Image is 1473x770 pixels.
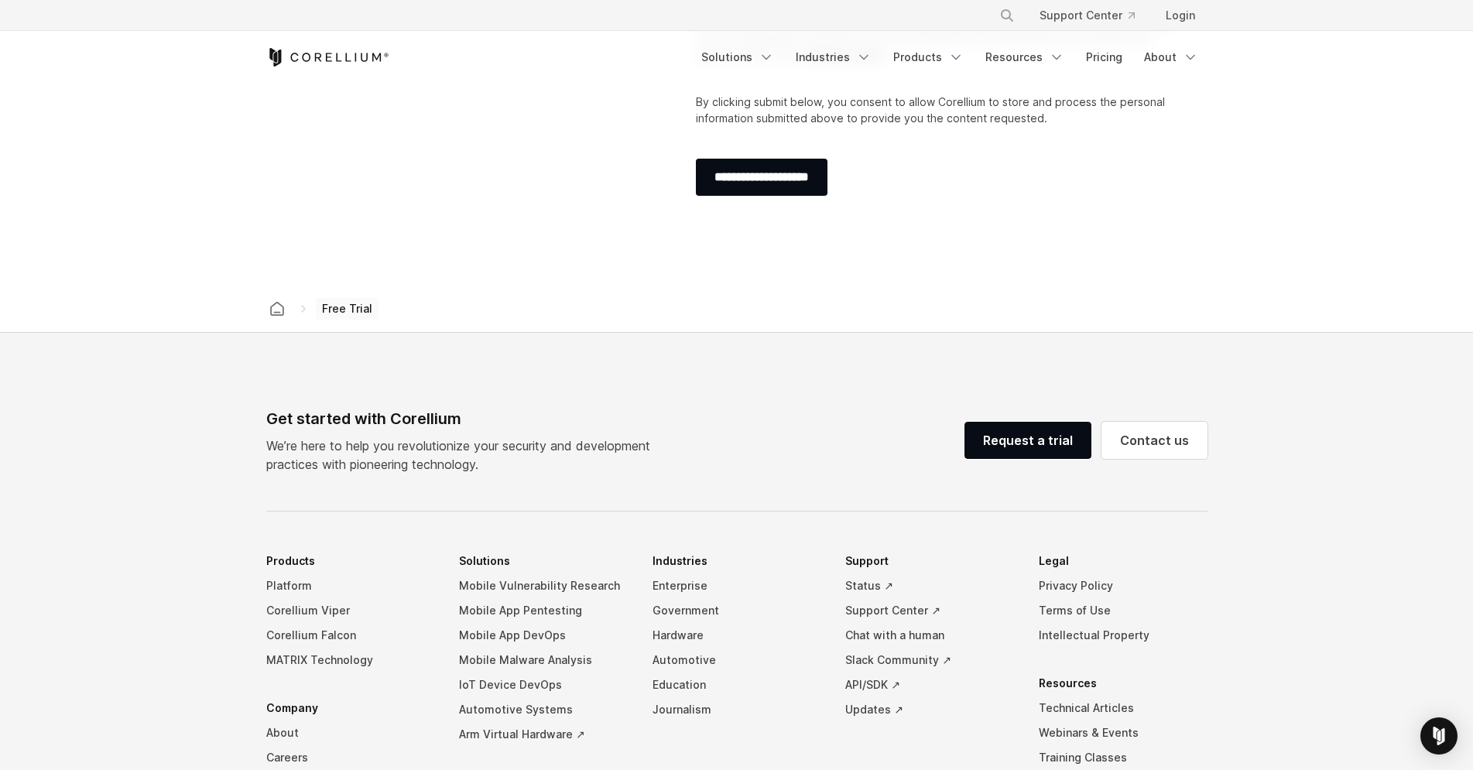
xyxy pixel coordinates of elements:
[845,697,1014,722] a: Updates ↗
[459,672,628,697] a: IoT Device DevOps
[692,43,1208,71] div: Navigation Menu
[266,720,435,745] a: About
[1039,745,1208,770] a: Training Classes
[459,697,628,722] a: Automotive Systems
[459,623,628,648] a: Mobile App DevOps
[266,436,663,474] p: We’re here to help you revolutionize your security and development practices with pioneering tech...
[266,573,435,598] a: Platform
[653,697,821,722] a: Journalism
[1039,696,1208,720] a: Technical Articles
[1153,2,1208,29] a: Login
[692,43,783,71] a: Solutions
[1135,43,1208,71] a: About
[266,745,435,770] a: Careers
[964,422,1091,459] a: Request a trial
[845,573,1014,598] a: Status ↗
[459,648,628,672] a: Mobile Malware Analysis
[696,94,1183,126] p: By clicking submit below, you consent to allow Corellium to store and process the personal inform...
[1039,623,1208,648] a: Intellectual Property
[459,573,628,598] a: Mobile Vulnerability Research
[845,598,1014,623] a: Support Center ↗
[459,598,628,623] a: Mobile App Pentesting
[1077,43,1132,71] a: Pricing
[266,48,389,67] a: Corellium Home
[884,43,973,71] a: Products
[266,407,663,430] div: Get started with Corellium
[786,43,881,71] a: Industries
[266,623,435,648] a: Corellium Falcon
[1027,2,1147,29] a: Support Center
[459,722,628,747] a: Arm Virtual Hardware ↗
[976,43,1074,71] a: Resources
[653,573,821,598] a: Enterprise
[316,298,379,320] span: Free Trial
[845,623,1014,648] a: Chat with a human
[653,623,821,648] a: Hardware
[653,598,821,623] a: Government
[981,2,1208,29] div: Navigation Menu
[266,598,435,623] a: Corellium Viper
[1039,720,1208,745] a: Webinars & Events
[653,672,821,697] a: Education
[845,648,1014,672] a: Slack Community ↗
[845,672,1014,697] a: API/SDK ↗
[1039,598,1208,623] a: Terms of Use
[1420,717,1458,755] div: Open Intercom Messenger
[993,2,1021,29] button: Search
[263,298,291,320] a: Corellium home
[1039,573,1208,598] a: Privacy Policy
[1101,422,1208,459] a: Contact us
[653,648,821,672] a: Automotive
[266,648,435,672] a: MATRIX Technology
